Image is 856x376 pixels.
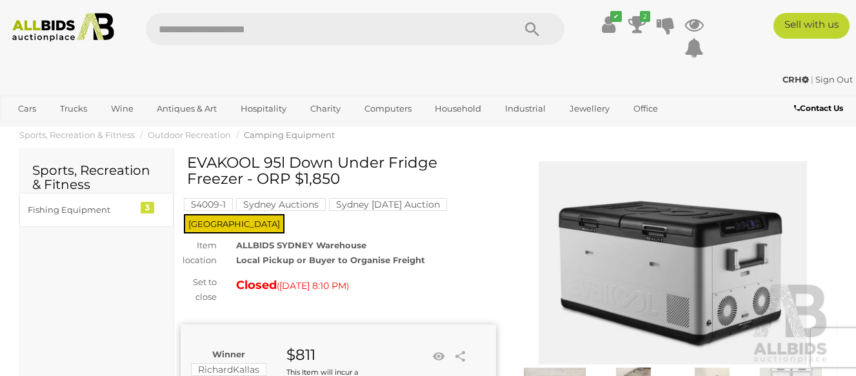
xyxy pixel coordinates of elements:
a: Computers [356,98,420,119]
a: CRH [782,74,811,84]
a: Hospitality [232,98,295,119]
mark: Sydney Auctions [236,198,326,211]
a: 2 [628,13,647,36]
a: Office [625,98,666,119]
span: ( ) [277,281,349,291]
a: Sydney Auctions [236,199,326,210]
div: Set to close [171,275,226,305]
b: Winner [212,349,245,359]
h1: EVAKOOL 95l Down Under Fridge Freezer - ORP $1,850 [187,155,493,188]
span: [DATE] 8:10 PM [279,280,346,292]
a: [GEOGRAPHIC_DATA] [60,119,168,141]
mark: RichardKallas [191,363,266,376]
a: Sign Out [815,74,853,84]
a: Charity [302,98,349,119]
strong: ALLBIDS SYDNEY Warehouse [236,240,366,250]
a: Industrial [497,98,554,119]
b: Contact Us [794,103,843,113]
li: Watch this item [429,347,448,366]
a: Cars [10,98,45,119]
a: Sydney [DATE] Auction [329,199,447,210]
a: 54009-1 [184,199,233,210]
a: Outdoor Recreation [148,130,231,140]
button: Search [500,13,564,45]
div: 3 [141,202,154,213]
a: Fishing Equipment 3 [19,193,174,227]
mark: 54009-1 [184,198,233,211]
mark: Sydney [DATE] Auction [329,198,447,211]
img: Allbids.com.au [6,13,121,42]
a: Sports, Recreation & Fitness [19,130,135,140]
a: Contact Us [794,101,846,115]
span: [GEOGRAPHIC_DATA] [184,214,284,233]
span: | [811,74,813,84]
i: 2 [640,11,650,22]
a: ✔ [599,13,619,36]
strong: Closed [236,278,277,292]
div: Fishing Equipment [28,203,134,217]
div: Item location [171,238,226,268]
a: Sell with us [773,13,850,39]
a: Antiques & Art [148,98,225,119]
img: EVAKOOL 95l Down Under Fridge Freezer - ORP $1,850 [515,161,831,364]
strong: Local Pickup or Buyer to Organise Freight [236,255,425,265]
a: Sports [10,119,53,141]
strong: $811 [286,346,315,364]
a: Trucks [52,98,95,119]
a: Camping Equipment [244,130,335,140]
a: Household [426,98,490,119]
a: Wine [103,98,142,119]
strong: CRH [782,74,809,84]
h2: Sports, Recreation & Fitness [32,163,161,192]
a: Jewellery [561,98,618,119]
i: ✔ [610,11,622,22]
